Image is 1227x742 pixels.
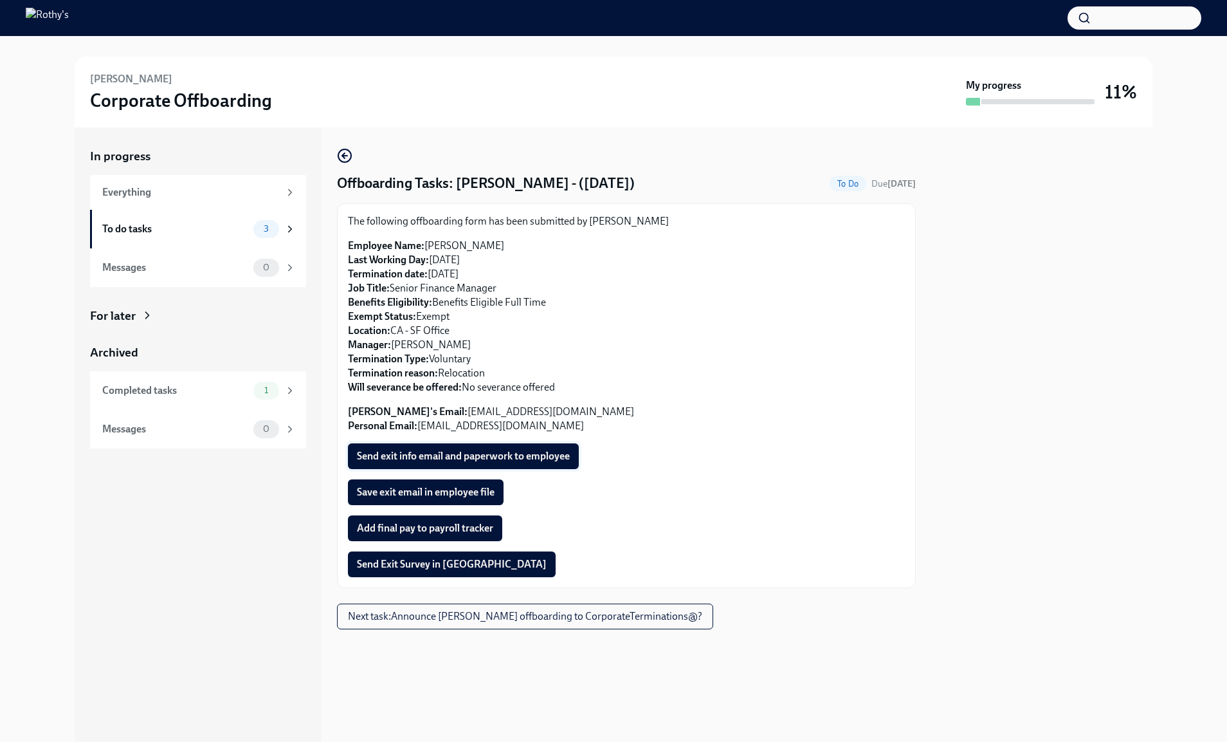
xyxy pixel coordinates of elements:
button: Next task:Announce [PERSON_NAME] offboarding to CorporateTerminations@? [337,604,713,629]
h4: Offboarding Tasks: [PERSON_NAME] - ([DATE]) [337,174,635,193]
span: 3 [256,224,277,234]
strong: Termination reason: [348,367,438,379]
span: 1 [257,385,276,395]
span: Save exit email in employee file [357,486,495,499]
a: For later [90,308,306,324]
a: Archived [90,344,306,361]
a: Everything [90,175,306,210]
span: Next task : Announce [PERSON_NAME] offboarding to CorporateTerminations@? [348,610,702,623]
strong: My progress [966,79,1021,93]
div: Completed tasks [102,384,248,398]
div: Messages [102,422,248,436]
span: To Do [830,179,866,189]
strong: Will severance be offered: [348,381,462,393]
a: Messages0 [90,410,306,449]
strong: Job Title: [348,282,390,294]
a: Completed tasks1 [90,371,306,410]
div: To do tasks [102,222,248,236]
img: Rothy's [26,8,69,28]
h3: Corporate Offboarding [90,89,272,112]
p: [PERSON_NAME] [DATE] [DATE] Senior Finance Manager Benefits Eligible Full Time Exempt CA - SF Off... [348,239,905,394]
a: Messages0 [90,248,306,287]
span: Send Exit Survey in [GEOGRAPHIC_DATA] [357,558,547,571]
span: Send exit info email and paperwork to employee [357,450,570,463]
span: October 10th, 2025 09:00 [871,178,916,190]
strong: Location: [348,324,390,337]
button: Send exit info email and paperwork to employee [348,443,579,469]
h6: [PERSON_NAME] [90,72,172,86]
strong: [DATE] [887,178,916,189]
strong: [PERSON_NAME]'s Email: [348,405,468,418]
div: For later [90,308,136,324]
strong: Benefits Eligibility: [348,296,432,308]
button: Add final pay to payroll tracker [348,515,502,541]
p: [EMAIL_ADDRESS][DOMAIN_NAME] [EMAIL_ADDRESS][DOMAIN_NAME] [348,405,905,433]
p: The following offboarding form has been submitted by [PERSON_NAME] [348,214,905,228]
span: Add final pay to payroll tracker [357,522,493,535]
span: 0 [255,263,277,272]
span: Due [871,178,916,189]
strong: Exempt Status: [348,310,416,322]
strong: Employee Name: [348,239,424,252]
button: Send Exit Survey in [GEOGRAPHIC_DATA] [348,552,556,577]
strong: Termination date: [348,268,428,280]
div: Messages [102,261,248,275]
div: Everything [102,185,279,199]
strong: Manager: [348,339,391,351]
span: 0 [255,424,277,434]
strong: Personal Email: [348,420,417,432]
h3: 11% [1105,80,1137,104]
button: Save exit email in employee file [348,479,504,505]
strong: Last Working Day: [348,254,429,266]
a: To do tasks3 [90,210,306,248]
a: In progress [90,148,306,165]
strong: Termination Type: [348,353,429,365]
